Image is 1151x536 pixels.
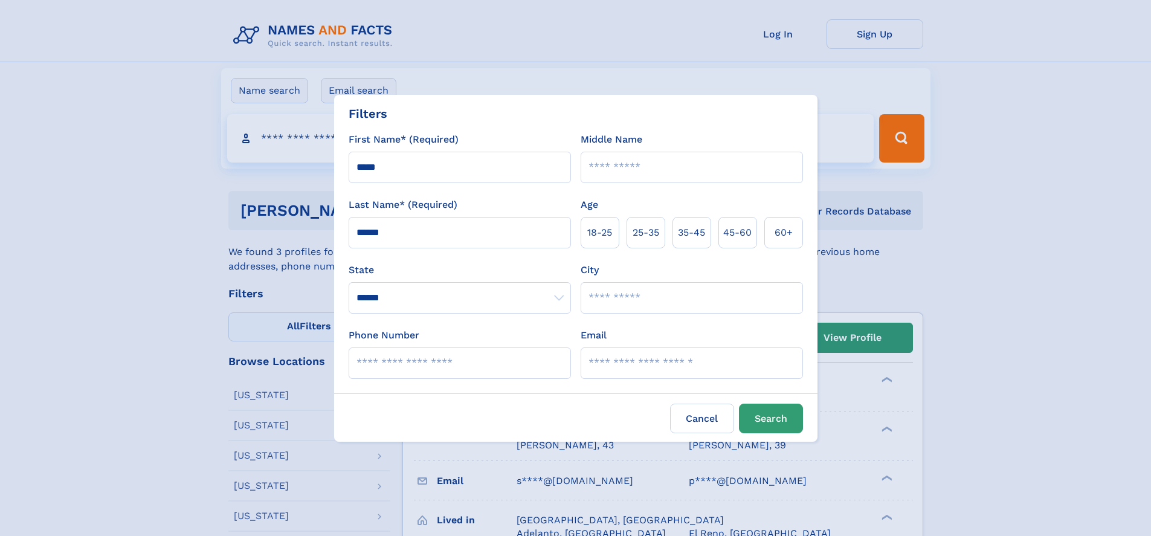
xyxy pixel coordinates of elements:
[678,225,705,240] span: 35‑45
[581,328,607,343] label: Email
[775,225,793,240] span: 60+
[349,263,571,277] label: State
[349,328,419,343] label: Phone Number
[581,132,642,147] label: Middle Name
[670,404,734,433] label: Cancel
[349,105,387,123] div: Filters
[581,198,598,212] label: Age
[581,263,599,277] label: City
[587,225,612,240] span: 18‑25
[349,132,459,147] label: First Name* (Required)
[349,198,457,212] label: Last Name* (Required)
[633,225,659,240] span: 25‑35
[739,404,803,433] button: Search
[723,225,752,240] span: 45‑60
